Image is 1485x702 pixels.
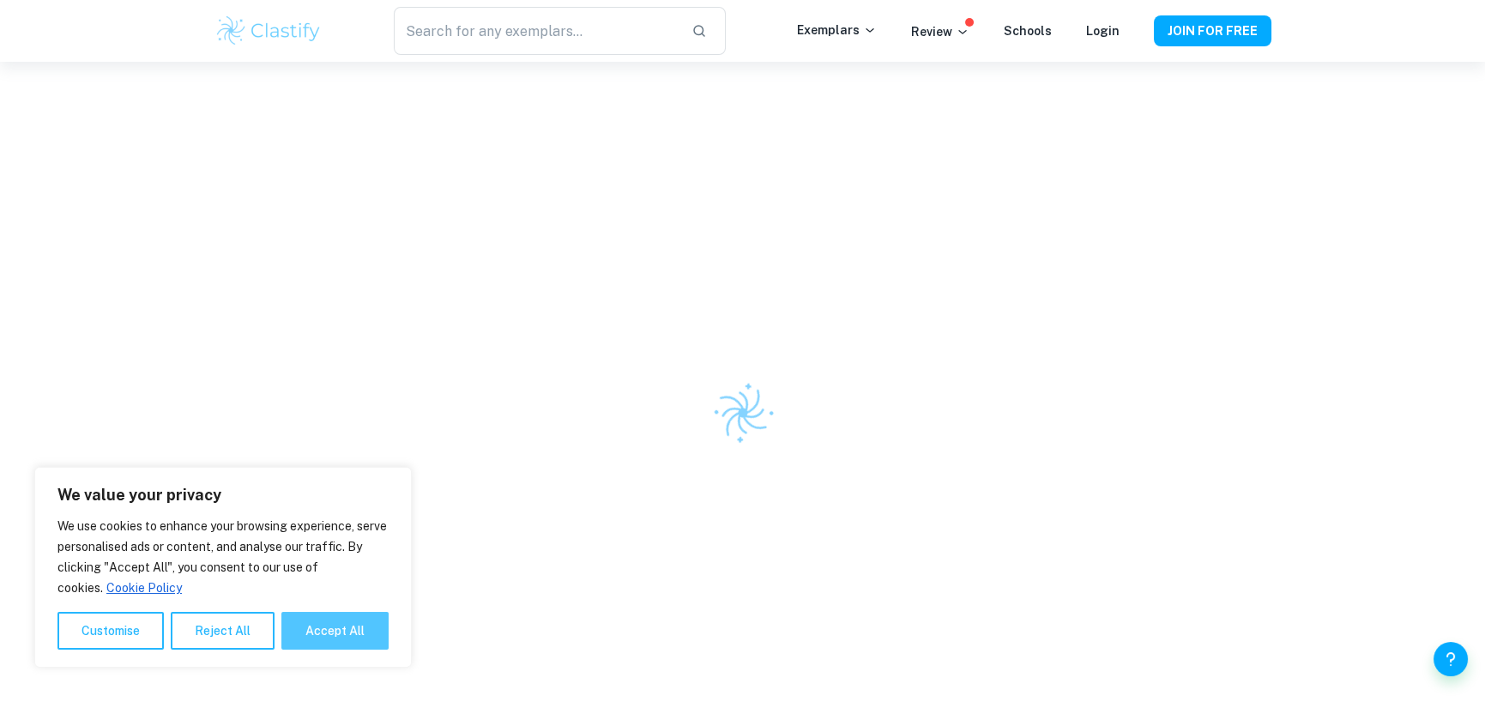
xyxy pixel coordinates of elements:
p: We use cookies to enhance your browsing experience, serve personalised ads or content, and analys... [57,516,389,598]
a: Login [1086,24,1120,38]
button: JOIN FOR FREE [1154,15,1271,46]
p: Exemplars [797,21,877,39]
button: Help and Feedback [1434,642,1468,676]
button: Accept All [281,612,389,650]
img: Clastify logo [700,371,785,456]
button: Customise [57,612,164,650]
img: Clastify logo [214,14,323,48]
a: Cookie Policy [106,580,183,596]
p: Review [911,22,969,41]
button: Reject All [171,612,275,650]
a: Schools [1004,24,1052,38]
input: Search for any exemplars... [394,7,677,55]
p: We value your privacy [57,485,389,505]
div: We value your privacy [34,467,412,668]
